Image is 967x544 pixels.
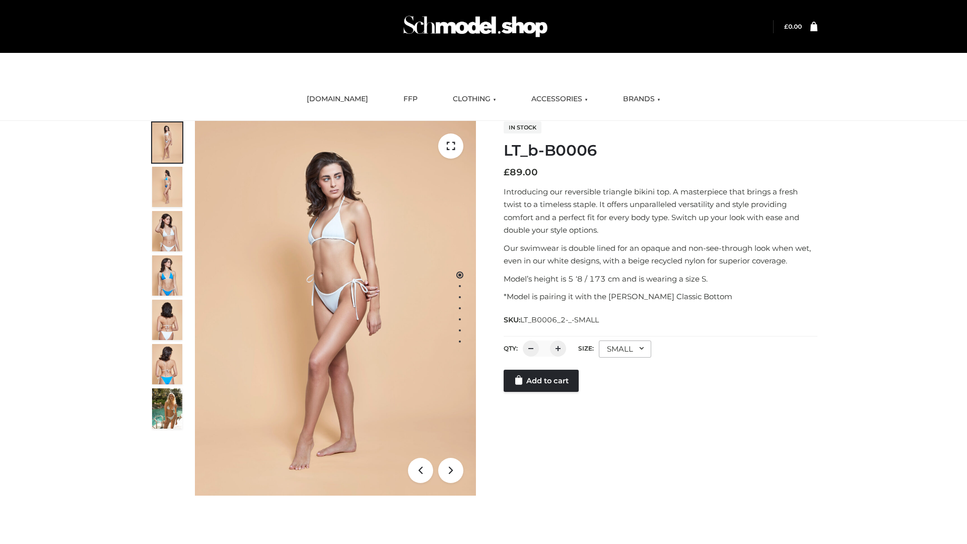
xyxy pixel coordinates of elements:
img: ArielClassicBikiniTop_CloudNine_AzureSky_OW114ECO_4-scaled.jpg [152,255,182,296]
img: ArielClassicBikiniTop_CloudNine_AzureSky_OW114ECO_1-scaled.jpg [152,122,182,163]
span: In stock [504,121,541,133]
bdi: 89.00 [504,167,538,178]
span: LT_B0006_2-_-SMALL [520,315,599,324]
img: ArielClassicBikiniTop_CloudNine_AzureSky_OW114ECO_1 [195,121,476,496]
div: SMALL [599,341,651,358]
h1: LT_b-B0006 [504,142,817,160]
a: ACCESSORIES [524,88,595,110]
bdi: 0.00 [784,23,802,30]
label: Size: [578,345,594,352]
a: CLOTHING [445,88,504,110]
a: BRANDS [615,88,668,110]
img: Schmodel Admin 964 [400,7,551,46]
a: £0.00 [784,23,802,30]
a: Add to cart [504,370,579,392]
span: SKU: [504,314,600,326]
img: ArielClassicBikiniTop_CloudNine_AzureSky_OW114ECO_2-scaled.jpg [152,167,182,207]
p: Our swimwear is double lined for an opaque and non-see-through look when wet, even in our white d... [504,242,817,267]
p: *Model is pairing it with the [PERSON_NAME] Classic Bottom [504,290,817,303]
p: Introducing our reversible triangle bikini top. A masterpiece that brings a fresh twist to a time... [504,185,817,237]
label: QTY: [504,345,518,352]
img: ArielClassicBikiniTop_CloudNine_AzureSky_OW114ECO_8-scaled.jpg [152,344,182,384]
a: FFP [396,88,425,110]
img: Arieltop_CloudNine_AzureSky2.jpg [152,388,182,429]
span: £ [784,23,788,30]
img: ArielClassicBikiniTop_CloudNine_AzureSky_OW114ECO_7-scaled.jpg [152,300,182,340]
a: [DOMAIN_NAME] [299,88,376,110]
p: Model’s height is 5 ‘8 / 173 cm and is wearing a size S. [504,273,817,286]
span: £ [504,167,510,178]
img: ArielClassicBikiniTop_CloudNine_AzureSky_OW114ECO_3-scaled.jpg [152,211,182,251]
